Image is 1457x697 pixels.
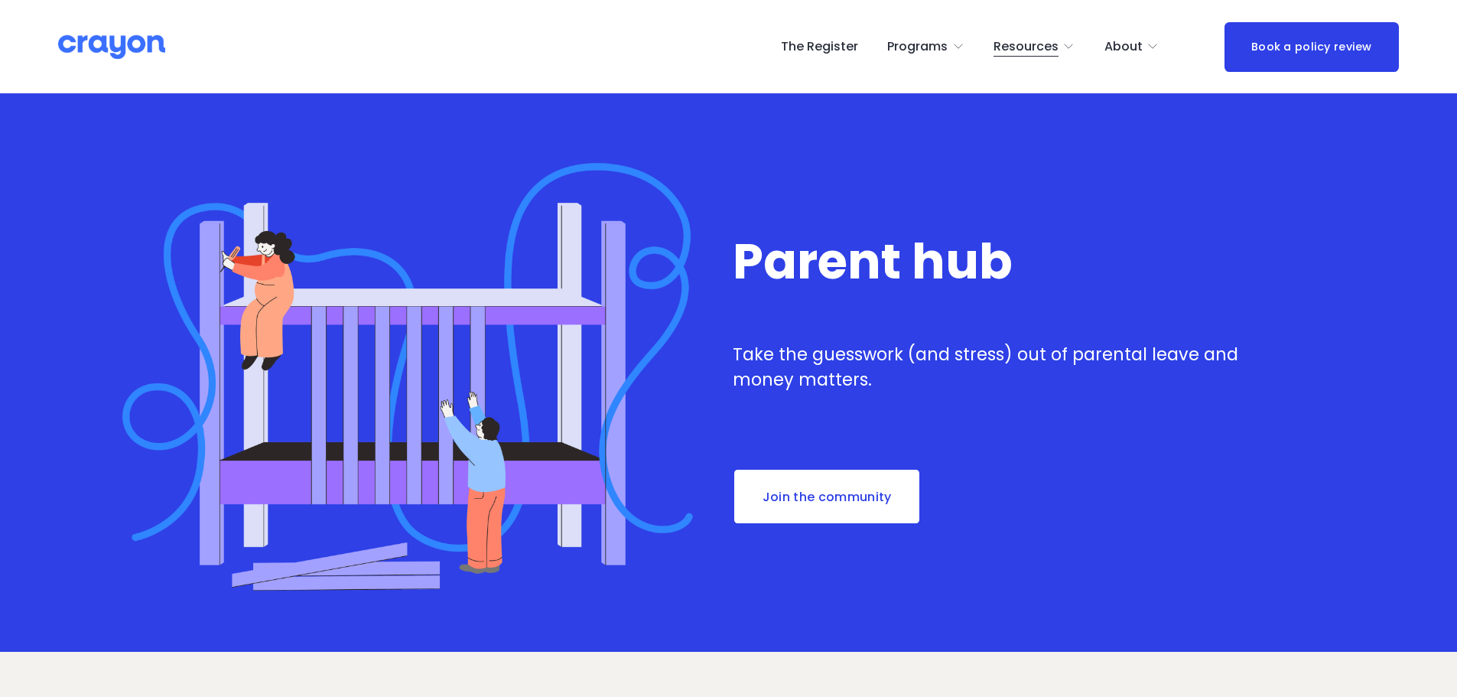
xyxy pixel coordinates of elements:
[1104,36,1143,58] span: About
[1224,22,1399,72] a: Book a policy review
[994,36,1059,58] span: Resources
[1104,34,1159,59] a: folder dropdown
[58,34,165,60] img: Crayon
[887,34,964,59] a: folder dropdown
[994,34,1075,59] a: folder dropdown
[781,34,858,59] a: The Register
[887,36,948,58] span: Programs
[733,468,921,525] a: Join the community
[733,236,1250,288] h1: Parent hub
[733,342,1250,393] p: Take the guesswork (and stress) out of parental leave and money matters.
